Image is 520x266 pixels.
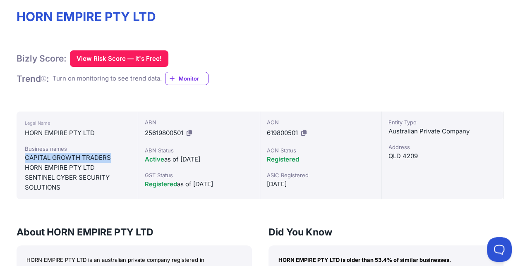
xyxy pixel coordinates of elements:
[25,163,129,173] div: HORN EMPIRE PTY LTD
[267,129,298,137] span: 619800501
[145,171,253,179] div: GST Status
[25,153,129,163] div: CAPITAL GROWTH TRADERS
[53,74,162,83] div: Turn on monitoring to see trend data.
[268,226,504,239] h3: Did You Know
[388,118,496,126] div: Entity Type
[165,72,208,85] a: Monitor
[145,180,177,188] span: Registered
[17,9,503,24] h1: HORN EMPIRE PTY LTD
[179,74,208,83] span: Monitor
[25,173,129,192] div: SENTINEL CYBER SECURITY SOLUTIONS
[145,146,253,154] div: ABN Status
[388,126,496,136] div: Australian Private Company
[145,118,253,126] div: ABN
[267,171,375,179] div: ASIC Registered
[70,50,168,67] button: View Risk Score — It's Free!
[17,73,49,84] h1: Trend :
[25,145,129,153] div: Business names
[17,53,67,64] h1: Bizly Score:
[145,154,253,164] div: as of [DATE]
[145,129,183,137] span: 25619800501
[145,179,253,189] div: as of [DATE]
[388,151,496,161] div: QLD 4209
[388,143,496,151] div: Address
[267,155,299,163] span: Registered
[278,255,494,265] p: HORN EMPIRE PTY LTD is older than 53.4% of similar businesses.
[267,146,375,154] div: ACN Status
[487,237,512,262] iframe: Toggle Customer Support
[145,155,164,163] span: Active
[25,118,129,128] div: Legal Name
[17,226,252,239] h3: About HORN EMPIRE PTY LTD
[25,128,129,138] div: HORN EMPIRE PTY LTD
[267,118,375,126] div: ACN
[267,179,375,189] div: [DATE]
